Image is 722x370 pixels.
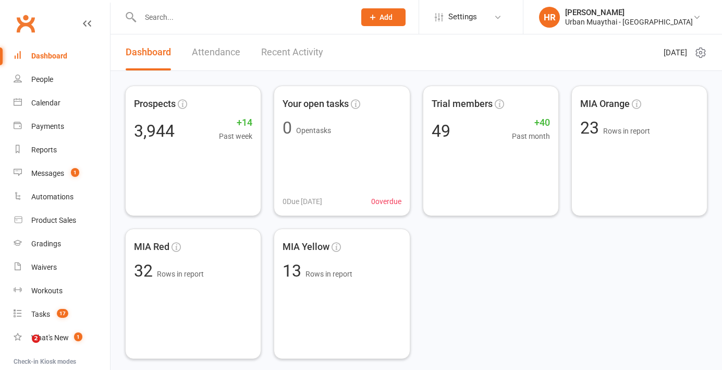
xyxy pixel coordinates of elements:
div: Workouts [31,287,63,295]
div: Payments [31,122,64,130]
div: Tasks [31,310,50,318]
div: Gradings [31,240,61,248]
div: Reports [31,146,57,154]
div: [PERSON_NAME] [565,8,693,17]
span: Your open tasks [283,97,349,112]
a: Dashboard [126,34,171,70]
a: Product Sales [14,209,110,232]
a: Payments [14,115,110,138]
span: 23 [580,118,603,138]
div: Automations [31,193,74,201]
div: 49 [432,123,450,139]
span: 13 [283,261,305,281]
span: Rows in report [603,127,650,135]
span: Prospects [134,97,176,112]
span: Trial members [432,97,493,112]
iframe: Intercom live chat [10,335,35,360]
div: Messages [31,169,64,177]
span: +14 [219,115,252,130]
span: Rows in report [305,270,352,278]
span: Open tasks [296,126,331,135]
span: Add [380,13,393,21]
div: Calendar [31,99,60,107]
span: 0 Due [DATE] [283,196,322,207]
button: Add [361,8,406,26]
span: MIA Yellow [283,240,329,255]
a: Automations [14,185,110,209]
div: 0 [283,120,292,136]
div: 3,944 [134,123,175,139]
div: HR [539,7,560,28]
a: Waivers [14,256,110,279]
span: Rows in report [157,270,204,278]
span: 0 overdue [371,196,401,207]
a: Tasks 17 [14,303,110,326]
span: 1 [71,168,79,177]
a: Dashboard [14,44,110,68]
a: Workouts [14,279,110,303]
span: [DATE] [664,46,687,59]
span: 1 [74,332,82,341]
a: Gradings [14,232,110,256]
a: Messages 1 [14,162,110,185]
a: Attendance [192,34,240,70]
a: Calendar [14,91,110,115]
span: 17 [57,309,68,318]
span: Past week [219,130,252,142]
a: Reports [14,138,110,162]
a: What's New1 [14,326,110,350]
a: Recent Activity [261,34,323,70]
div: People [31,75,53,83]
span: Past month [512,130,550,142]
div: Product Sales [31,216,76,224]
div: Dashboard [31,52,67,60]
div: What's New [31,333,69,342]
span: Settings [448,5,477,29]
span: MIA Red [134,240,169,255]
a: Clubworx [13,10,39,37]
div: Waivers [31,263,57,271]
input: Search... [137,10,348,25]
span: 2 [32,335,40,343]
span: MIA Orange [580,97,630,112]
a: People [14,68,110,91]
span: +40 [512,115,550,130]
div: Urban Muaythai - [GEOGRAPHIC_DATA] [565,17,693,27]
span: 32 [134,261,157,281]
